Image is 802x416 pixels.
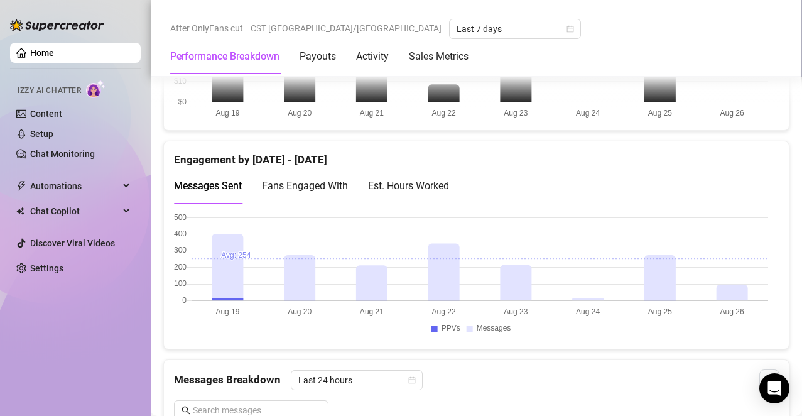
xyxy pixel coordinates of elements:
a: Content [30,109,62,119]
a: Discover Viral Videos [30,238,115,248]
div: Est. Hours Worked [368,178,449,194]
a: Setup [30,129,53,139]
span: Chat Copilot [30,201,119,221]
span: thunderbolt [16,181,26,191]
div: Payouts [300,49,336,64]
span: After OnlyFans cut [170,19,243,38]
a: Chat Monitoring [30,149,95,159]
span: Automations [30,176,119,196]
span: search [182,406,190,415]
div: Messages Breakdown [174,370,779,390]
div: Open Intercom Messenger [759,373,789,403]
span: calendar [408,376,416,384]
span: Last 24 hours [298,371,415,390]
a: Home [30,48,54,58]
span: Last 7 days [457,19,573,38]
span: Fans Engaged With [262,180,348,192]
img: logo-BBDzfeDw.svg [10,19,104,31]
div: Performance Breakdown [170,49,279,64]
span: CST [GEOGRAPHIC_DATA]/[GEOGRAPHIC_DATA] [251,19,442,38]
span: Izzy AI Chatter [18,85,81,97]
span: calendar [566,25,574,33]
div: Sales Metrics [409,49,469,64]
a: Settings [30,263,63,273]
div: Activity [356,49,389,64]
span: Messages Sent [174,180,242,192]
img: AI Chatter [86,80,106,98]
div: Engagement by [DATE] - [DATE] [174,141,779,168]
img: Chat Copilot [16,207,24,216]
